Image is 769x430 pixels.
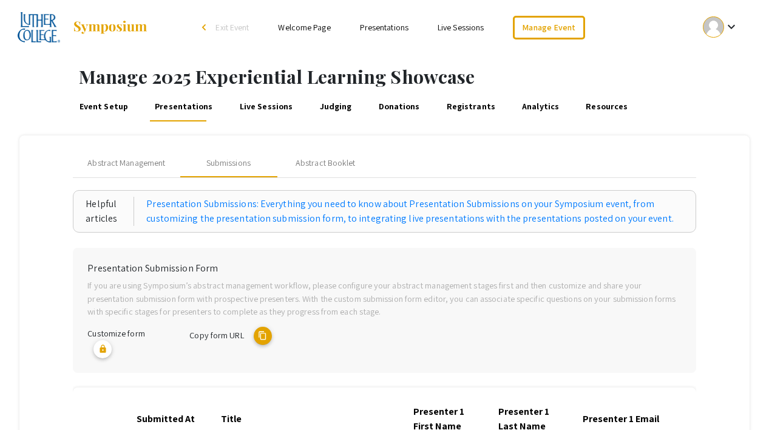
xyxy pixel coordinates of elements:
[137,412,206,426] div: Submitted At
[137,412,195,426] div: Submitted At
[221,412,252,426] div: Title
[87,327,144,339] span: Customize form
[278,22,330,33] a: Welcome Page
[87,279,681,318] p: If you are using Symposium’s abstract management workflow, please configure your abstract managem...
[153,92,215,121] a: Presentations
[9,375,52,421] iframe: Chat
[690,13,751,41] button: Expand account dropdown
[513,16,584,39] a: Manage Event
[215,22,249,33] span: Exit Event
[146,197,683,226] a: Presentation Submissions: Everything you need to know about Presentation Submissions on your Symp...
[206,157,251,169] div: Submissions
[221,412,242,426] div: Title
[445,92,497,121] a: Registrants
[93,340,112,358] mat-icon: lock
[520,92,561,121] a: Analytics
[18,12,149,43] a: 2025 Experiential Learning Showcase
[724,19,739,34] mat-icon: Expand account dropdown
[87,262,681,274] h6: Presentation Submission Form
[296,157,356,169] div: Abstract Booklet
[238,92,295,121] a: Live Sessions
[360,22,408,33] a: Presentations
[86,197,134,226] div: Helpful articles
[72,20,148,35] img: Symposium by ForagerOne
[189,329,243,341] span: Copy form URL
[78,92,130,121] a: Event Setup
[317,92,353,121] a: Judging
[583,412,659,426] div: Presenter 1 Email
[584,92,629,121] a: Resources
[202,24,209,31] div: arrow_back_ios
[583,412,670,426] div: Presenter 1 Email
[254,327,272,345] mat-icon: copy URL
[87,157,165,169] span: Abstract Management
[376,92,421,121] a: Donations
[79,66,769,87] h1: Manage 2025 Experiential Learning Showcase
[438,22,484,33] a: Live Sessions
[18,12,61,43] img: 2025 Experiential Learning Showcase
